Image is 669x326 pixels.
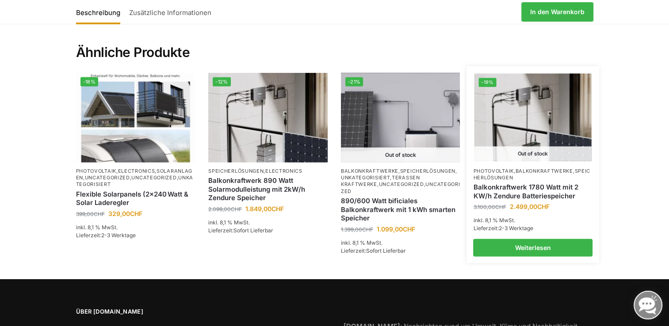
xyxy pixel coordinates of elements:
[76,73,195,162] img: Flexible Solar Module für Wohnmobile Camping Balkon
[208,219,328,227] p: inkl. 8,1 % MwSt.
[265,168,302,174] a: Electronics
[473,168,593,182] p: , ,
[341,73,460,162] a: -21% Out of stockASE 1000 Batteriespeicher
[377,225,415,233] bdi: 1.099,00
[362,226,373,233] span: CHF
[233,227,273,234] span: Sofort Lieferbar
[94,211,105,217] span: CHF
[208,206,242,212] bdi: 2.099,00
[403,225,415,233] span: CHF
[473,216,593,224] p: inkl. 8,1 % MwSt.
[341,168,398,174] a: Balkonkraftwerke
[76,73,195,162] a: -18%Flexible Solar Module für Wohnmobile Camping Balkon
[341,181,460,194] a: Uncategorized
[245,205,284,212] bdi: 1.849,00
[495,204,506,210] span: CHF
[516,168,573,174] a: Balkonkraftwerke
[474,74,592,162] a: -19% Out of stockZendure-solar-flow-Batteriespeicher für Balkonkraftwerke
[537,203,549,210] span: CHF
[341,197,460,223] a: 890/600 Watt bificiales Balkonkraftwerk mit 1 kWh smarten Speicher
[474,74,592,162] img: Zendure-solar-flow-Batteriespeicher für Balkonkraftwerke
[208,168,264,174] a: Speicherlösungen
[76,307,326,316] span: Über [DOMAIN_NAME]
[473,239,593,257] a: Lese mehr über „Balkonkraftwerk 1780 Watt mit 2 KW/h Zendure Batteriespeicher“
[208,227,273,234] span: Lieferzeit:
[76,224,195,231] p: inkl. 8,1 % MwSt.
[473,168,590,181] a: Speicherlösungen
[341,174,390,181] a: Unkategorisiert
[341,226,373,233] bdi: 1.399,00
[118,168,155,174] a: Electronics
[473,168,513,174] a: Photovoltaik
[473,225,533,231] span: Lieferzeit:
[400,168,455,174] a: Speicherlösungen
[208,168,328,174] p: ,
[76,190,195,207] a: Flexible Solarpanels (2×240 Watt & Solar Laderegler
[76,23,593,61] h2: Ähnliche Produkte
[341,73,460,162] img: ASE 1000 Batteriespeicher
[76,174,194,187] a: Unkategorisiert
[85,174,130,181] a: Uncategorized
[101,232,136,239] span: 2-3 Werktage
[473,204,506,210] bdi: 3.100,00
[208,176,328,202] a: Balkonkraftwerk 890 Watt Solarmodulleistung mit 2kW/h Zendure Speicher
[341,174,420,187] a: Terassen Kraftwerke
[231,206,242,212] span: CHF
[509,203,549,210] bdi: 2.499,00
[76,168,193,181] a: Solaranlagen
[341,239,460,247] p: inkl. 8,1 % MwSt.
[271,205,284,212] span: CHF
[208,73,328,162] img: Balkonkraftwerk 890 Watt Solarmodulleistung mit 2kW/h Zendure Speicher
[76,211,105,217] bdi: 399,00
[130,210,142,217] span: CHF
[341,247,406,254] span: Lieferzeit:
[473,183,593,200] a: Balkonkraftwerk 1780 Watt mit 2 KW/h Zendure Batteriespeicher
[208,73,328,162] a: -12%Balkonkraftwerk 890 Watt Solarmodulleistung mit 2kW/h Zendure Speicher
[366,247,406,254] span: Sofort Lieferbar
[341,168,460,195] p: , , , , ,
[108,210,142,217] bdi: 329,00
[131,174,176,181] a: Uncategorized
[76,232,136,239] span: Lieferzeit:
[498,225,533,231] span: 2-3 Werktage
[378,181,424,187] a: Uncategorized
[76,168,116,174] a: Photovoltaik
[76,168,195,188] p: , , , , ,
